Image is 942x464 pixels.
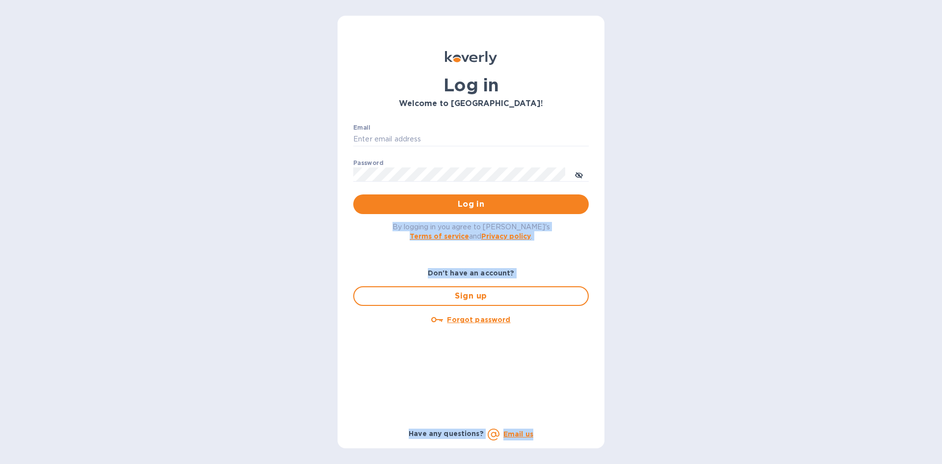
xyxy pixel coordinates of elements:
[353,132,589,147] input: Enter email address
[362,290,580,302] span: Sign up
[361,198,581,210] span: Log in
[353,160,383,166] label: Password
[353,194,589,214] button: Log in
[409,430,484,437] b: Have any questions?
[353,75,589,95] h1: Log in
[410,232,469,240] a: Terms of service
[447,316,510,324] u: Forgot password
[445,51,497,65] img: Koverly
[353,286,589,306] button: Sign up
[353,99,589,109] h3: Welcome to [GEOGRAPHIC_DATA]!
[428,269,515,277] b: Don't have an account?
[353,125,370,131] label: Email
[503,430,533,438] a: Email us
[569,164,589,184] button: toggle password visibility
[481,232,531,240] a: Privacy policy
[392,223,550,240] span: By logging in you agree to [PERSON_NAME]'s and .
